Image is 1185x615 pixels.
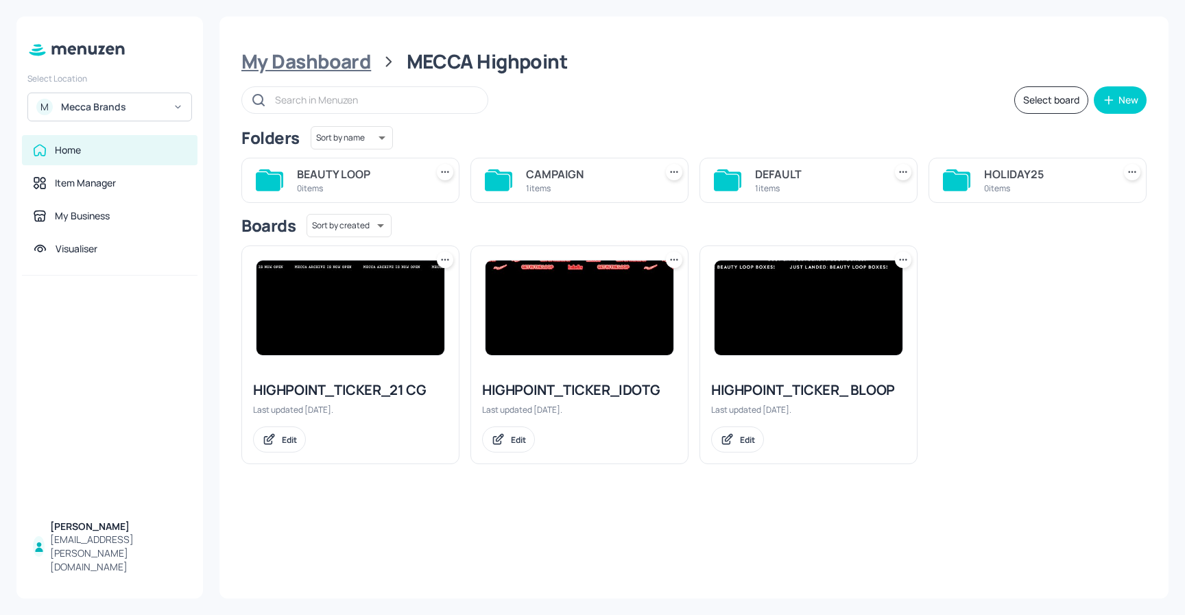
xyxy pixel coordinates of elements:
[307,212,392,239] div: Sort by created
[55,209,110,223] div: My Business
[482,381,677,400] div: HIGHPOINT_TICKER_IDOTG
[711,381,906,400] div: HIGHPOINT_TICKER_ BLOOP
[275,90,474,110] input: Search in Menuzen
[715,261,902,355] img: 2025-02-07-1738903299791w6s0b36ka5f.jpeg
[297,182,420,194] div: 0 items
[740,434,755,446] div: Edit
[253,381,448,400] div: HIGHPOINT_TICKER_21 CG
[984,166,1108,182] div: HOLIDAY25
[711,404,906,415] div: Last updated [DATE].
[1118,95,1138,105] div: New
[311,124,393,152] div: Sort by name
[241,127,300,149] div: Folders
[253,404,448,415] div: Last updated [DATE].
[1094,86,1147,114] button: New
[241,49,371,74] div: My Dashboard
[55,143,81,157] div: Home
[486,261,673,355] img: 2025-07-01-1751348388739ey5znc8aou.jpeg
[482,404,677,415] div: Last updated [DATE].
[407,49,568,74] div: MECCA Highpoint
[755,166,878,182] div: DEFAULT
[61,100,165,114] div: Mecca Brands
[50,520,187,533] div: [PERSON_NAME]
[984,182,1108,194] div: 0 items
[256,261,444,355] img: 2025-09-09-1757384699901hn472mjcfj8.jpeg
[282,434,297,446] div: Edit
[36,99,53,115] div: M
[755,182,878,194] div: 1 items
[56,242,97,256] div: Visualiser
[511,434,526,446] div: Edit
[297,166,420,182] div: BEAUTY LOOP
[27,73,192,84] div: Select Location
[241,215,296,237] div: Boards
[526,166,649,182] div: CAMPAIGN
[55,176,116,190] div: Item Manager
[1014,86,1088,114] button: Select board
[526,182,649,194] div: 1 items
[50,533,187,574] div: [EMAIL_ADDRESS][PERSON_NAME][DOMAIN_NAME]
